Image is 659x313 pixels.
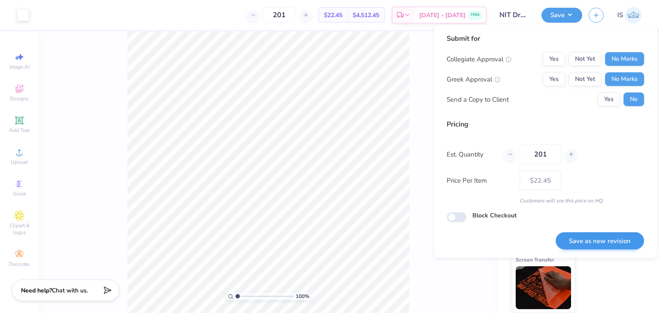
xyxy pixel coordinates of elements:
[471,12,480,18] span: FREE
[447,197,644,205] div: Customers will see this price on HQ.
[520,144,561,164] input: – –
[9,127,30,134] span: Add Text
[447,54,511,64] div: Collegiate Approval
[493,6,535,24] input: Untitled Design
[472,211,517,220] label: Block Checkout
[447,74,500,84] div: Greek Approval
[447,149,498,159] label: Est. Quantity
[447,33,644,44] div: Submit for
[516,255,554,264] span: Screen Transfer
[324,11,342,20] span: $22.45
[625,7,642,24] img: Ishita Singh
[447,119,644,129] div: Pricing
[13,190,26,197] span: Greek
[447,175,513,185] label: Price Per Item
[543,72,565,86] button: Yes
[617,7,642,24] a: IS
[617,10,623,20] span: IS
[419,11,466,20] span: [DATE] - [DATE]
[623,93,644,106] button: No
[605,72,644,86] button: No Marks
[9,63,30,70] span: Image AI
[4,222,34,236] span: Clipart & logos
[516,266,571,309] img: Screen Transfer
[353,11,379,20] span: $4,512.45
[543,52,565,66] button: Yes
[296,292,309,300] span: 100 %
[541,8,582,23] button: Save
[447,94,509,104] div: Send a Copy to Client
[605,52,644,66] button: No Marks
[568,52,602,66] button: Not Yet
[10,95,29,102] span: Designs
[9,261,30,268] span: Decorate
[263,7,296,23] input: – –
[568,72,602,86] button: Not Yet
[598,93,620,106] button: Yes
[52,286,88,295] span: Chat with us.
[556,232,644,250] button: Save as new revision
[21,286,52,295] strong: Need help?
[11,159,28,166] span: Upload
